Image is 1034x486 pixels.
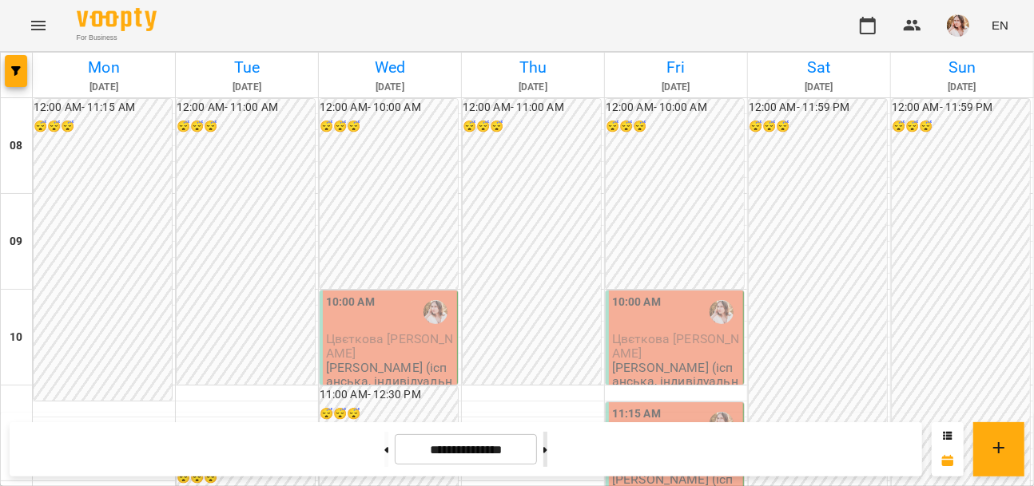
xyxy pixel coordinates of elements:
[612,294,661,311] label: 10:00 AM
[177,99,315,117] h6: 12:00 AM - 11:00 AM
[10,329,22,346] h6: 10
[606,118,744,136] h6: 😴😴😴
[424,300,447,324] img: Добровінська Анастасія Андріївна (і)
[985,10,1015,40] button: EN
[892,99,1030,117] h6: 12:00 AM - 11:59 PM
[326,294,375,311] label: 10:00 AM
[749,99,887,117] h6: 12:00 AM - 11:59 PM
[178,80,316,95] h6: [DATE]
[10,233,22,251] h6: 09
[612,405,661,423] label: 11:15 AM
[893,55,1031,80] h6: Sun
[320,118,458,136] h6: 😴😴😴
[178,55,316,80] h6: Tue
[750,80,888,95] h6: [DATE]
[326,331,454,360] span: Цвєткова [PERSON_NAME]
[321,55,459,80] h6: Wed
[607,55,745,80] h6: Fri
[10,137,22,155] h6: 08
[35,55,173,80] h6: Mon
[749,118,887,136] h6: 😴😴😴
[892,118,1030,136] h6: 😴😴😴
[320,99,458,117] h6: 12:00 AM - 10:00 AM
[607,80,745,95] h6: [DATE]
[606,99,744,117] h6: 12:00 AM - 10:00 AM
[893,80,1031,95] h6: [DATE]
[177,118,315,136] h6: 😴😴😴
[77,33,157,43] span: For Business
[34,99,172,117] h6: 12:00 AM - 11:15 AM
[321,80,459,95] h6: [DATE]
[710,300,734,324] img: Добровінська Анастасія Андріївна (і)
[35,80,173,95] h6: [DATE]
[464,80,602,95] h6: [DATE]
[464,55,602,80] h6: Thu
[992,17,1008,34] span: EN
[34,118,172,136] h6: 😴😴😴
[463,99,601,117] h6: 12:00 AM - 11:00 AM
[463,118,601,136] h6: 😴😴😴
[326,361,454,402] p: [PERSON_NAME] (іспанська, індивідуально)
[947,14,969,37] img: cd58824c68fe8f7eba89630c982c9fb7.jpeg
[612,361,740,402] p: [PERSON_NAME] (іспанська, індивідуально)
[612,331,740,360] span: Цвєткова [PERSON_NAME]
[77,8,157,31] img: Voopty Logo
[19,6,58,45] button: Menu
[320,405,458,423] h6: 😴😴😴
[320,386,458,404] h6: 11:00 AM - 12:30 PM
[750,55,888,80] h6: Sat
